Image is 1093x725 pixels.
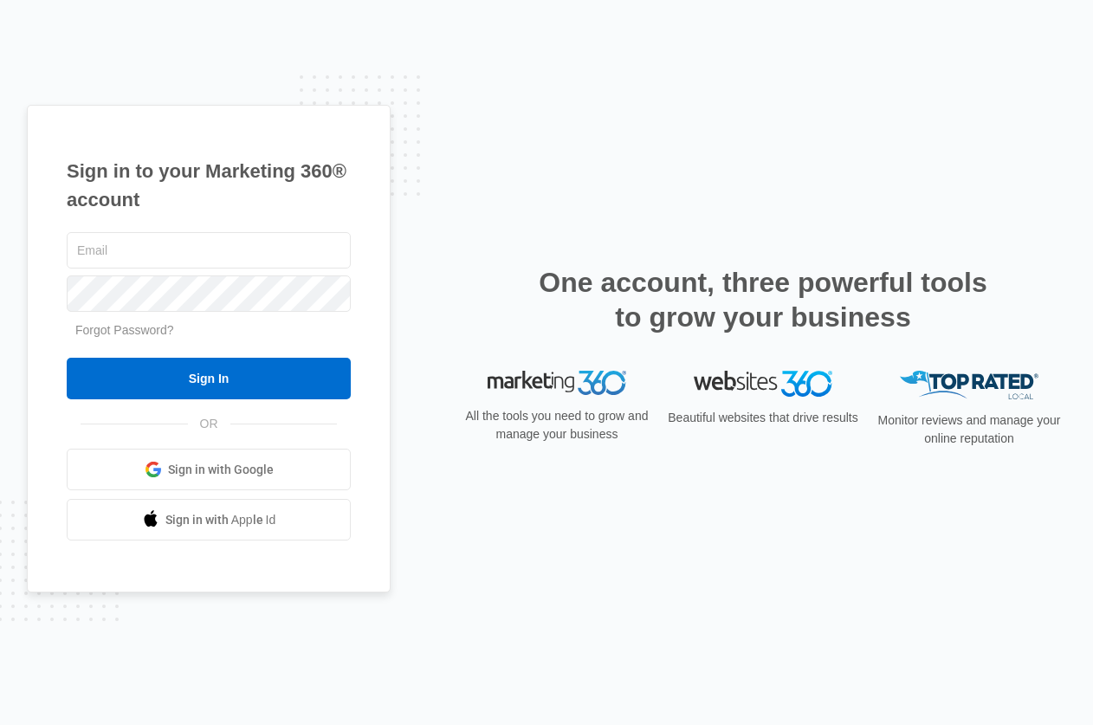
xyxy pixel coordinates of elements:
img: Marketing 360 [488,371,626,395]
h2: One account, three powerful tools to grow your business [534,265,993,334]
span: Sign in with Google [168,461,274,479]
p: Beautiful websites that drive results [666,409,860,427]
a: Sign in with Google [67,449,351,490]
span: OR [188,415,230,433]
span: Sign in with Apple Id [165,511,276,529]
a: Sign in with Apple Id [67,499,351,541]
img: Websites 360 [694,371,832,396]
p: Monitor reviews and manage your online reputation [872,411,1066,448]
p: All the tools you need to grow and manage your business [460,407,654,443]
img: Top Rated Local [900,371,1038,399]
h1: Sign in to your Marketing 360® account [67,157,351,214]
a: Forgot Password? [75,323,174,337]
input: Email [67,232,351,269]
input: Sign In [67,358,351,399]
